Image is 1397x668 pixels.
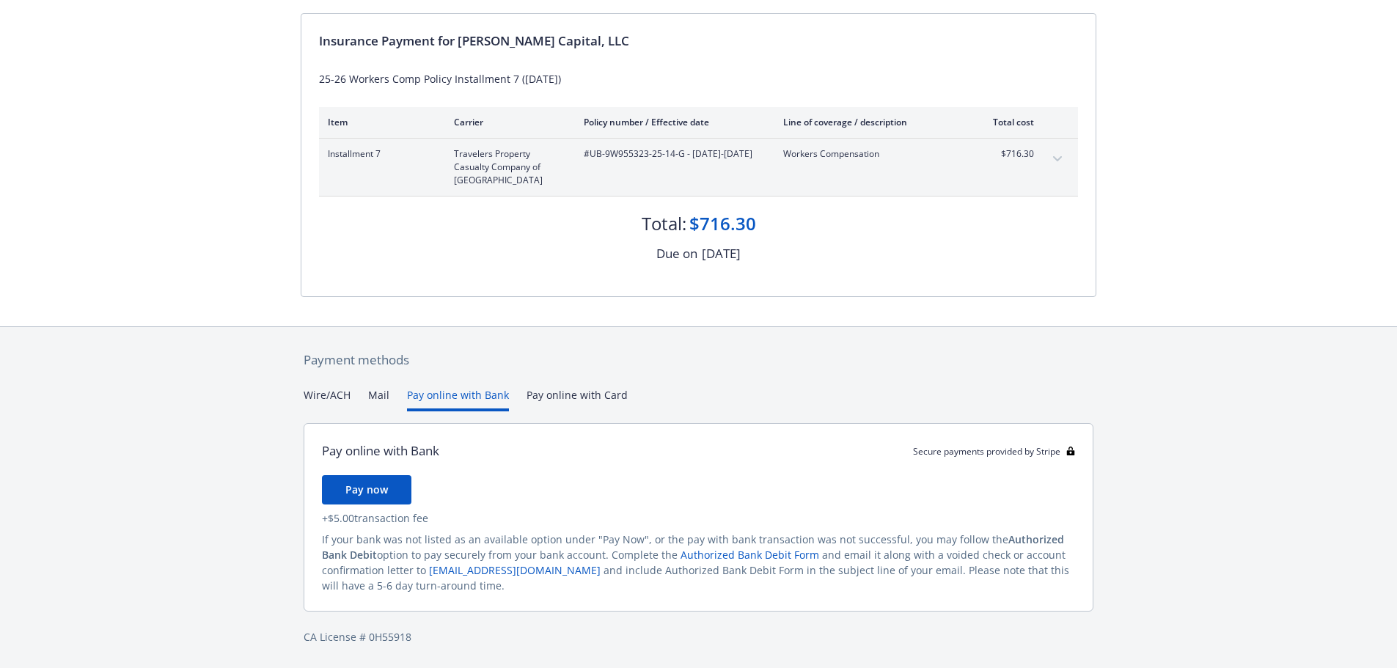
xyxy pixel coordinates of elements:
[319,32,1078,51] div: Insurance Payment for [PERSON_NAME] Capital, LLC
[454,147,560,187] span: Travelers Property Casualty Company of [GEOGRAPHIC_DATA]
[527,387,628,411] button: Pay online with Card
[322,532,1064,562] span: Authorized Bank Debit
[783,116,956,128] div: Line of coverage / description
[319,71,1078,87] div: 25-26 Workers Comp Policy Installment 7 ([DATE])
[407,387,509,411] button: Pay online with Bank
[345,482,388,496] span: Pay now
[584,116,760,128] div: Policy number / Effective date
[681,548,819,562] a: Authorized Bank Debit Form
[304,387,351,411] button: Wire/ACH
[584,147,760,161] span: #UB-9W955323-25-14-G - [DATE]-[DATE]
[454,116,560,128] div: Carrier
[322,441,439,460] div: Pay online with Bank
[429,563,601,577] a: [EMAIL_ADDRESS][DOMAIN_NAME]
[304,629,1093,645] div: CA License # 0H55918
[322,475,411,504] button: Pay now
[368,387,389,411] button: Mail
[979,116,1034,128] div: Total cost
[783,147,956,161] span: Workers Compensation
[328,116,430,128] div: Item
[979,147,1034,161] span: $716.30
[642,211,686,236] div: Total:
[319,139,1078,196] div: Installment 7Travelers Property Casualty Company of [GEOGRAPHIC_DATA]#UB-9W955323-25-14-G - [DATE...
[702,244,741,263] div: [DATE]
[656,244,697,263] div: Due on
[328,147,430,161] span: Installment 7
[304,350,1093,370] div: Payment methods
[322,510,1075,526] div: + $5.00 transaction fee
[913,445,1075,458] div: Secure payments provided by Stripe
[689,211,756,236] div: $716.30
[322,532,1075,593] div: If your bank was not listed as an available option under "Pay Now", or the pay with bank transact...
[1046,147,1069,171] button: expand content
